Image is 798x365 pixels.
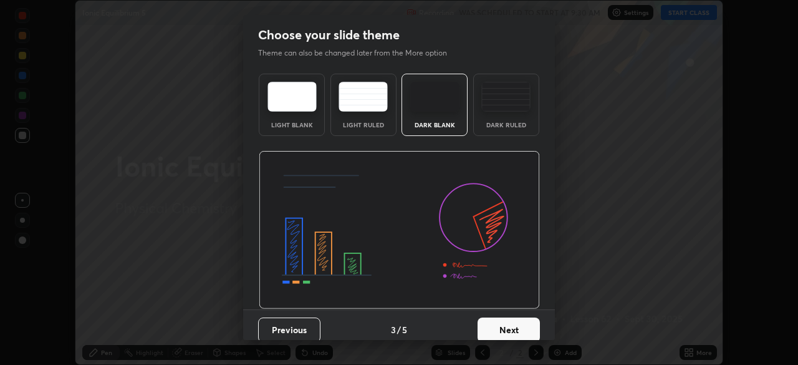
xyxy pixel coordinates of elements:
h4: 3 [391,323,396,336]
img: darkThemeBanner.d06ce4a2.svg [259,151,540,309]
h4: 5 [402,323,407,336]
div: Light Ruled [339,122,388,128]
h4: / [397,323,401,336]
img: lightRuledTheme.5fabf969.svg [339,82,388,112]
img: darkRuledTheme.de295e13.svg [481,82,531,112]
button: Next [478,318,540,343]
button: Previous [258,318,320,343]
div: Dark Blank [410,122,459,128]
img: darkTheme.f0cc69e5.svg [410,82,459,112]
div: Dark Ruled [481,122,531,128]
p: Theme can also be changed later from the More option [258,47,460,59]
h2: Choose your slide theme [258,27,400,43]
img: lightTheme.e5ed3b09.svg [267,82,317,112]
div: Light Blank [267,122,317,128]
